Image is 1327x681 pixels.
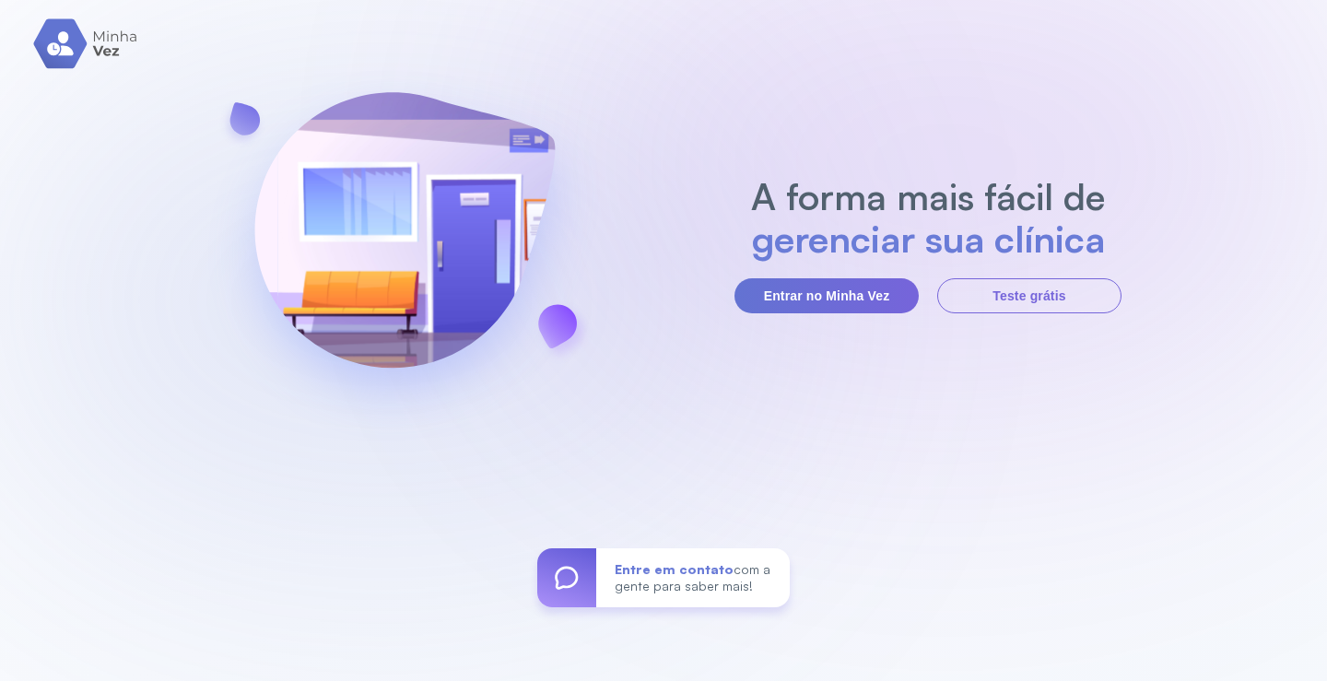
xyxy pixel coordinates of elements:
[742,217,1115,260] h2: gerenciar sua clínica
[596,548,790,607] div: com a gente para saber mais!
[742,175,1115,217] h2: A forma mais fácil de
[937,278,1121,313] button: Teste grátis
[734,278,919,313] button: Entrar no Minha Vez
[615,561,734,577] span: Entre em contato
[537,548,790,607] a: Entre em contatocom a gente para saber mais!
[206,43,604,444] img: banner-login.svg
[33,18,139,69] img: logo.svg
